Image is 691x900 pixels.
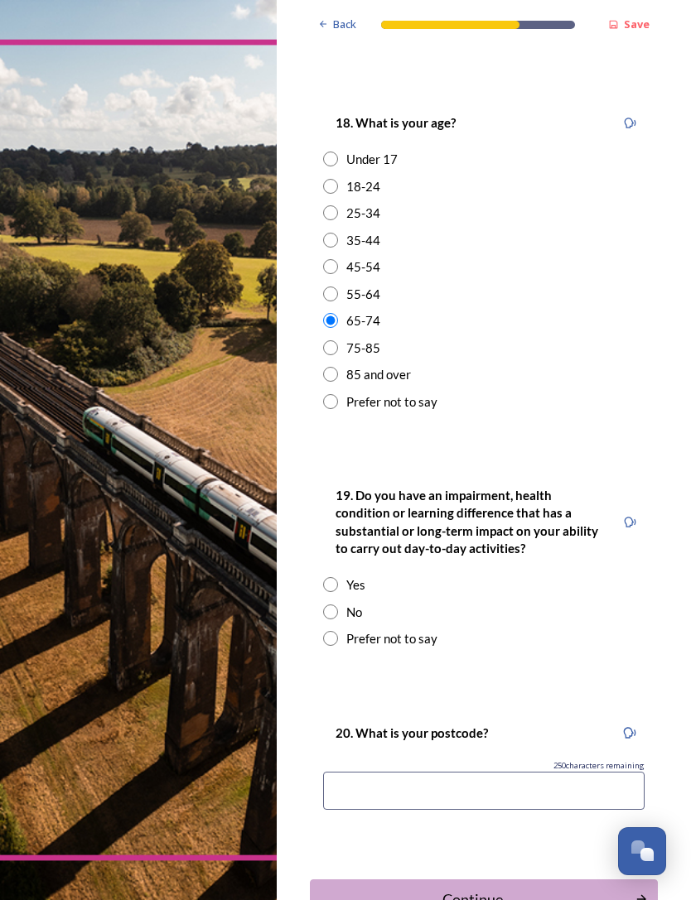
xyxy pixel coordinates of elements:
strong: 20. What is your postcode? [336,725,488,740]
div: No [346,603,362,622]
div: 35-44 [346,231,380,250]
strong: 19. Do you have an impairment, health condition or learning difference that has a substantial or ... [336,488,601,556]
div: Prefer not to say [346,392,437,411]
div: 55-64 [346,285,380,304]
div: Yes [346,575,365,594]
strong: 18. What is your age? [336,115,456,130]
div: Prefer not to say [346,629,437,648]
div: 65-74 [346,311,380,330]
strong: Save [624,17,650,31]
div: 45-54 [346,257,380,277]
div: 18-24 [346,177,380,196]
div: Under 17 [346,150,398,169]
span: Back [333,17,356,32]
div: 85 and over [346,365,411,384]
button: Open Chat [618,827,666,875]
div: 75-85 [346,339,380,358]
span: 250 characters remaining [553,760,645,772]
div: 25-34 [346,204,380,223]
